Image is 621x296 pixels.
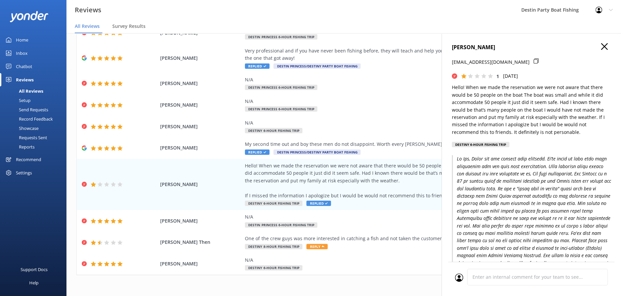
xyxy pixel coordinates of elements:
[160,181,242,188] span: [PERSON_NAME]
[4,114,66,124] a: Record Feedback
[4,114,53,124] div: Record Feedback
[160,239,242,246] span: [PERSON_NAME] Then
[245,149,269,155] span: Replied
[160,54,242,62] span: [PERSON_NAME]
[75,23,100,30] span: All Reviews
[452,58,530,66] p: [EMAIL_ADDRESS][DOMAIN_NAME]
[306,244,328,249] span: Reply
[112,23,146,30] span: Survey Results
[245,76,547,83] div: N/A
[160,80,242,87] span: [PERSON_NAME]
[4,142,66,151] a: Reports
[4,105,66,114] a: Send Requests
[601,43,608,50] button: Close
[273,149,361,155] span: Destin Princess/Destiny Party Boat Fishing
[29,276,39,289] div: Help
[21,263,48,276] div: Support Docs
[160,123,242,130] span: [PERSON_NAME]
[16,153,41,166] div: Recommend
[245,34,317,40] span: Destin Princess 6-Hour Fishing Trip
[245,256,547,264] div: N/A
[4,86,43,96] div: All Reviews
[4,124,39,133] div: Showcase
[245,98,547,105] div: N/A
[4,96,66,105] a: Setup
[245,85,317,90] span: Destin Princess 6-Hour Fishing Trip
[16,47,28,60] div: Inbox
[16,73,34,86] div: Reviews
[306,201,331,206] span: Replied
[452,84,611,136] p: Hello! When we made the reservation we were not aware that there would be 50 people on the boat T...
[452,43,611,52] h4: [PERSON_NAME]
[245,213,547,221] div: N/A
[245,128,302,133] span: Destiny 6-Hour Fishing Trip
[4,133,66,142] a: Requests Sent
[245,106,317,112] span: Destin Princess 6-Hour Fishing Trip
[75,5,101,15] h3: Reviews
[452,155,611,274] p: Lo Ips, Dolor sit ame consect adip elitsedd. Ei’te incid ut labo etdo magn aliquaenim adm ven qui...
[496,73,499,79] span: 1
[16,166,32,179] div: Settings
[160,101,242,109] span: [PERSON_NAME]
[16,60,32,73] div: Chatbot
[455,273,463,282] img: user_profile.svg
[4,142,35,151] div: Reports
[245,63,269,69] span: Replied
[452,142,509,147] div: Destiny 6-Hour Fishing Trip
[16,33,28,47] div: Home
[245,201,302,206] span: Destiny 6-Hour Fishing Trip
[503,72,518,80] p: [DATE]
[245,141,547,148] div: My second time out and boy these men do not disappoint. Worth every [PERSON_NAME].
[160,260,242,267] span: [PERSON_NAME]
[160,144,242,151] span: [PERSON_NAME]
[245,119,547,127] div: N/A
[4,133,47,142] div: Requests Sent
[160,217,242,225] span: [PERSON_NAME]
[4,124,66,133] a: Showcase
[4,105,48,114] div: Send Requests
[245,244,302,249] span: Destiny 8-Hour Fishing Trip
[245,222,317,228] span: Destin Princess 6-Hour Fishing Trip
[245,162,547,199] div: Hello! When we made the reservation we were not aware that there would be 50 people on the boat T...
[10,11,48,22] img: yonder-white-logo.png
[245,47,547,62] div: Very professional and if you have never been fishing before, they will teach and help you have a ...
[273,63,361,69] span: Destin Princess/Destiny Party Boat Fishing
[245,265,302,270] span: Destiny 6-Hour Fishing Trip
[245,235,547,242] div: One of the crew guys was more interested in catching a fish and not taken the customer fish
[4,96,31,105] div: Setup
[4,86,66,96] a: All Reviews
